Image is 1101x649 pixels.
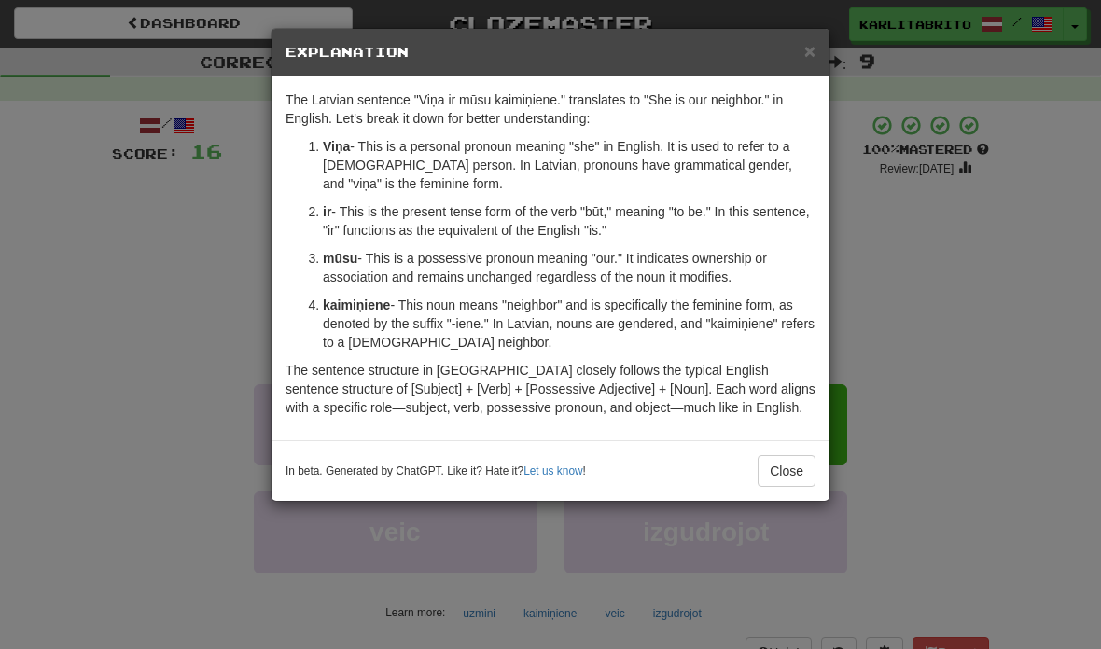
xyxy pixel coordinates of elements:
[758,455,815,487] button: Close
[323,204,331,219] strong: ir
[323,137,815,193] p: - This is a personal pronoun meaning "she" in English. It is used to refer to a [DEMOGRAPHIC_DATA...
[286,90,815,128] p: The Latvian sentence "Viņa ir mūsu kaimiņiene." translates to "She is our neighbor." in English. ...
[323,249,815,286] p: - This is a possessive pronoun meaning "our." It indicates ownership or association and remains u...
[286,361,815,417] p: The sentence structure in [GEOGRAPHIC_DATA] closely follows the typical English sentence structur...
[323,139,350,154] strong: Viņa
[323,202,815,240] p: - This is the present tense form of the verb "būt," meaning "to be." In this sentence, "ir" funct...
[323,251,357,266] strong: mūsu
[323,297,390,312] strong: kaimiņiene
[523,464,582,477] a: Let us know
[804,41,815,61] button: Close
[323,296,815,352] p: - This noun means "neighbor" and is specifically the feminine form, as denoted by the suffix "-ie...
[804,40,815,62] span: ×
[286,43,815,62] h5: Explanation
[286,463,586,479] small: In beta. Generated by ChatGPT. Like it? Hate it? !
